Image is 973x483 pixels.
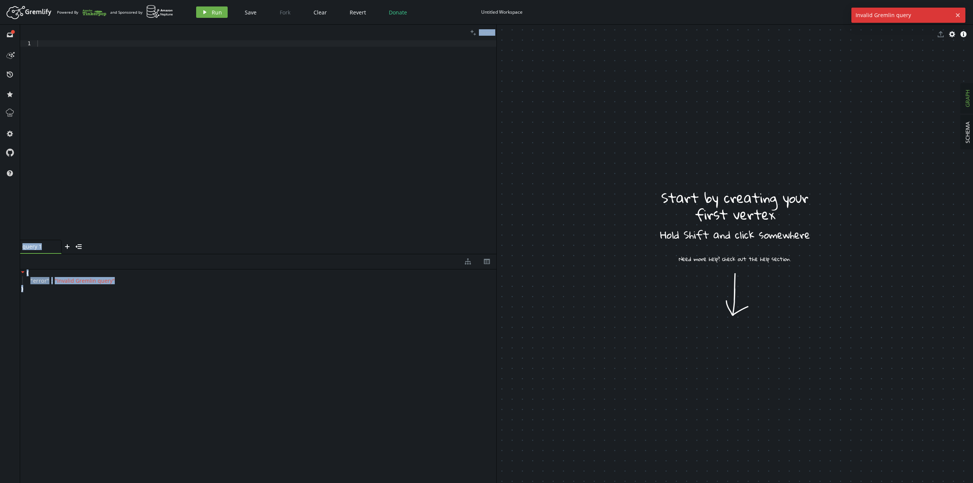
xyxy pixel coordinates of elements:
button: Clear [308,6,333,18]
span: { [27,269,29,276]
span: error [33,277,47,284]
span: " [30,277,33,284]
div: 1 [20,40,36,47]
button: Donate [383,6,413,18]
span: query 1 [22,243,53,250]
button: Fork [274,6,296,18]
span: Revert [350,9,366,16]
span: : [51,277,53,284]
span: } [20,285,23,292]
div: Powered By [57,6,106,19]
button: Save [239,6,262,18]
span: Fork [280,9,290,16]
button: Run [196,6,228,18]
span: SCHEMA [964,122,971,143]
div: and Sponsored by [110,5,173,19]
div: Untitled Workspace [481,9,523,15]
span: GRAPH [964,90,971,107]
span: Clear [314,9,327,16]
button: Revert [344,6,372,18]
button: Sign In [942,6,967,18]
img: AWS Neptune [146,5,173,18]
span: " [47,277,49,284]
span: Run [212,9,222,16]
span: Donate [389,9,407,16]
button: Format [468,25,496,40]
span: Save [245,9,257,16]
span: Invalid Gremlin query [851,8,952,23]
span: " Invalid Gremlin query " [55,277,115,284]
span: Format [479,29,494,36]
